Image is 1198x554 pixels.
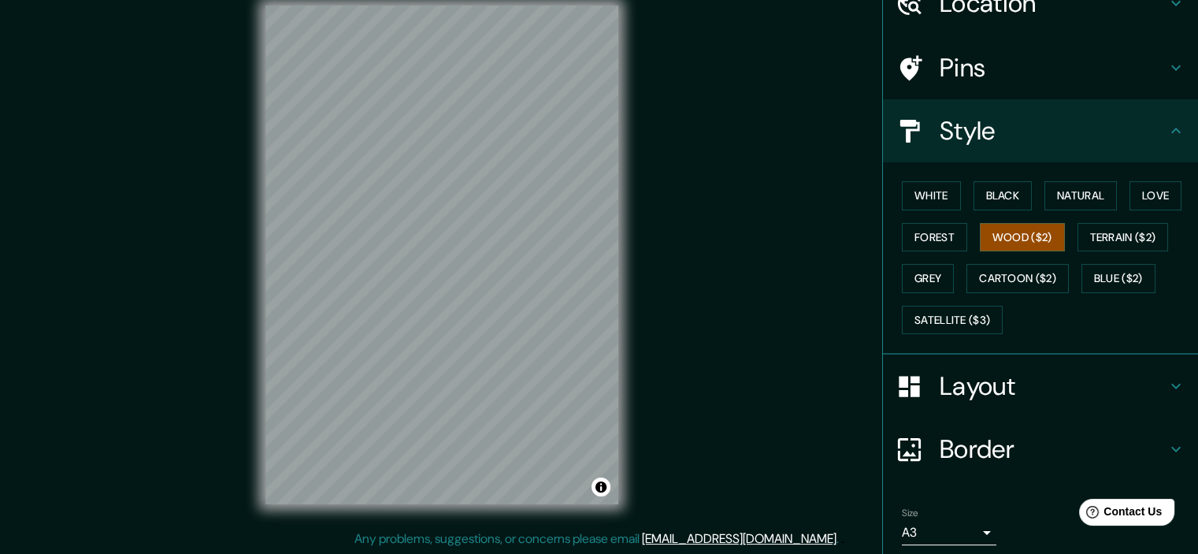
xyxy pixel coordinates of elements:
[980,223,1065,252] button: Wood ($2)
[940,115,1166,147] h4: Style
[902,520,996,545] div: A3
[1058,493,1181,537] iframe: Help widget launcher
[592,478,610,496] button: Toggle attribution
[883,99,1198,162] div: Style
[883,36,1198,99] div: Pins
[966,264,1069,293] button: Cartoon ($2)
[839,530,841,548] div: .
[974,181,1033,210] button: Black
[902,181,961,210] button: White
[902,507,918,520] label: Size
[940,433,1166,465] h4: Border
[902,223,967,252] button: Forest
[902,264,954,293] button: Grey
[642,530,836,547] a: [EMAIL_ADDRESS][DOMAIN_NAME]
[1077,223,1169,252] button: Terrain ($2)
[940,52,1166,84] h4: Pins
[940,370,1166,402] h4: Layout
[265,6,618,504] canvas: Map
[354,530,839,548] p: Any problems, suggestions, or concerns please email .
[1044,181,1117,210] button: Natural
[883,355,1198,418] div: Layout
[841,530,844,548] div: .
[883,418,1198,481] div: Border
[1129,181,1181,210] button: Love
[902,306,1003,335] button: Satellite ($3)
[1081,264,1155,293] button: Blue ($2)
